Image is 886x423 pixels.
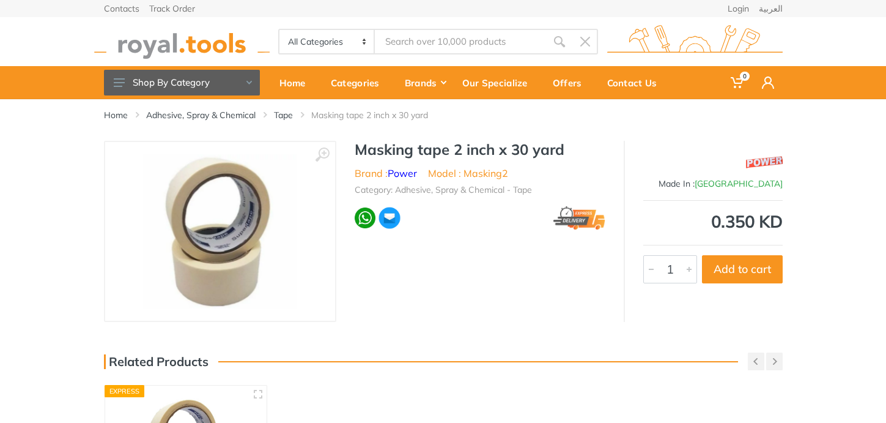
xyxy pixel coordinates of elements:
a: Home [271,66,322,99]
a: Offers [544,66,599,99]
div: Home [271,70,322,95]
a: العربية [759,4,783,13]
span: 0 [740,72,750,81]
img: royal.tools Logo [94,25,270,59]
a: Track Order [149,4,195,13]
nav: breadcrumb [104,109,783,121]
img: Power [746,147,783,178]
h1: Masking tape 2 inch x 30 yard [355,141,605,159]
a: Home [104,109,128,121]
button: Add to cart [702,255,783,283]
li: Masking tape 2 inch x 30 yard [311,109,446,121]
span: [GEOGRAPHIC_DATA] [695,178,783,189]
input: Site search [375,29,546,54]
button: Shop By Category [104,70,260,95]
a: Login [728,4,749,13]
a: Contacts [104,4,139,13]
div: Made In : [643,178,783,190]
a: Power [388,167,417,179]
li: Model : Masking2 [428,166,508,181]
select: Category [279,30,375,53]
h3: Related Products [104,354,209,369]
div: Categories [322,70,396,95]
div: Express [105,385,145,397]
a: Our Specialize [454,66,544,99]
a: Adhesive, Spray & Chemical [146,109,256,121]
li: Brand : [355,166,417,181]
a: Categories [322,66,396,99]
li: Category: Adhesive, Spray & Chemical - Tape [355,184,532,197]
a: 0 [722,66,753,99]
div: Brands [396,70,454,95]
div: Offers [544,70,599,95]
img: Royal Tools - Masking tape 2 inch x 30 yard [143,154,297,309]
img: wa.webp [355,208,376,229]
a: Contact Us [599,66,674,99]
div: Contact Us [599,70,674,95]
div: 0.350 KD [643,213,783,230]
div: Our Specialize [454,70,544,95]
img: ma.webp [378,206,401,230]
a: Tape [274,109,293,121]
img: royal.tools Logo [607,25,783,59]
img: express.png [553,206,605,230]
